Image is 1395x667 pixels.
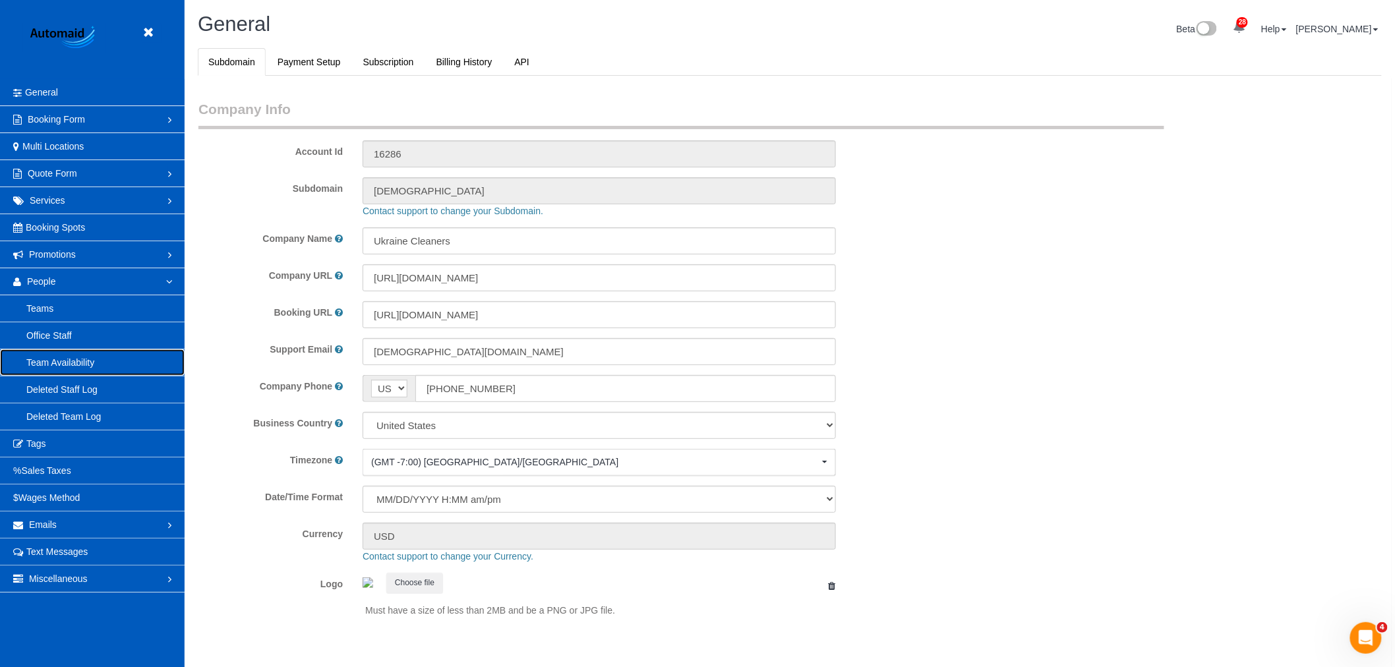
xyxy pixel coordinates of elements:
a: Subdomain [198,48,266,76]
label: Business Country [253,417,332,430]
a: Payment Setup [267,48,351,76]
input: Phone [415,375,836,402]
span: General [198,13,270,36]
iframe: Intercom live chat [1350,622,1382,654]
button: (GMT -7:00) [GEOGRAPHIC_DATA]/[GEOGRAPHIC_DATA] [363,449,836,476]
div: Contact support to change your Subdomain. [353,204,1338,217]
label: Company Name [262,232,332,245]
a: 28 [1226,13,1252,42]
span: Tags [26,438,46,449]
label: Subdomain [189,177,353,195]
span: Booking Spots [26,222,85,233]
span: People [27,276,56,287]
span: Promotions [29,249,76,260]
span: Services [30,195,65,206]
a: API [504,48,540,76]
span: (GMT -7:00) [GEOGRAPHIC_DATA]/[GEOGRAPHIC_DATA] [371,455,819,469]
span: 4 [1377,622,1388,633]
span: General [25,87,58,98]
span: Booking Form [28,114,85,125]
label: Timezone [290,453,332,467]
a: Beta [1177,24,1218,34]
label: Date/Time Format [189,486,353,504]
div: Contact support to change your Currency. [353,550,1338,563]
label: Booking URL [274,306,333,319]
span: Sales Taxes [21,465,71,476]
label: Logo [189,573,353,591]
img: 8198af147c7ec167676e918a74526ec6ddc48321.png [363,577,373,588]
label: Company URL [269,269,332,282]
button: Choose file [386,573,443,593]
ol: Choose Timezone [363,449,836,476]
label: Account Id [189,140,353,158]
span: 28 [1237,17,1248,28]
img: New interface [1195,21,1217,38]
p: Must have a size of less than 2MB and be a PNG or JPG file. [365,604,836,617]
a: Billing History [426,48,503,76]
span: Emails [29,519,57,530]
label: Support Email [270,343,332,356]
legend: Company Info [198,100,1164,129]
span: Text Messages [26,546,88,557]
span: Wages Method [18,492,80,503]
img: Automaid Logo [23,23,105,53]
a: Help [1261,24,1287,34]
a: Subscription [353,48,425,76]
span: Multi Locations [22,141,84,152]
span: Quote Form [28,168,77,179]
label: Company Phone [260,380,332,393]
a: [PERSON_NAME] [1296,24,1379,34]
label: Currency [189,523,353,540]
span: Miscellaneous [29,573,88,584]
